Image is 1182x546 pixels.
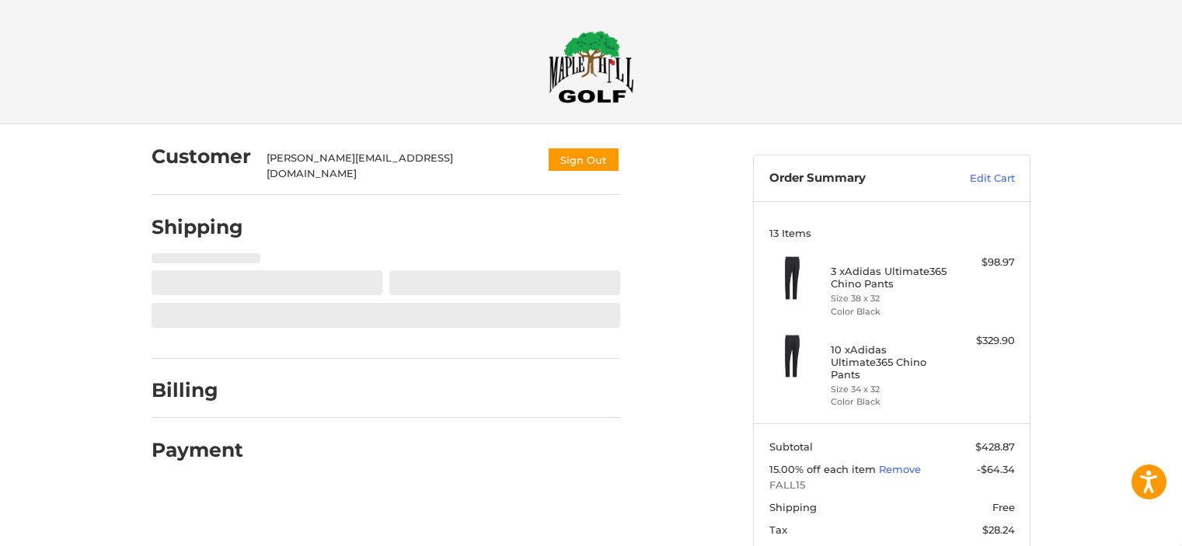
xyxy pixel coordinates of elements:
[769,227,1015,239] h3: 13 Items
[831,305,950,318] li: Color Black
[152,144,251,169] h2: Customer
[549,30,634,103] img: Maple Hill Golf
[879,463,921,475] a: Remove
[954,255,1015,270] div: $98.97
[831,343,950,381] h4: 10 x Adidas Ultimate365 Chino Pants
[152,438,243,462] h2: Payment
[769,171,936,186] h3: Order Summary
[954,333,1015,349] div: $329.90
[547,147,620,172] button: Sign Out
[982,523,1015,536] span: $28.24
[977,463,1015,475] span: -$64.34
[152,378,242,402] h2: Billing
[769,478,1015,493] span: FALL15
[936,171,1015,186] a: Edit Cart
[152,215,243,239] h2: Shipping
[769,501,817,513] span: Shipping
[769,463,879,475] span: 15.00% off each item
[267,151,532,181] div: [PERSON_NAME][EMAIL_ADDRESS][DOMAIN_NAME]
[769,523,787,536] span: Tax
[975,440,1015,453] span: $428.87
[831,395,950,409] li: Color Black
[992,501,1015,513] span: Free
[769,440,813,453] span: Subtotal
[831,383,950,396] li: Size 34 x 32
[831,265,950,290] h4: 3 x Adidas Ultimate365 Chino Pants
[831,292,950,305] li: Size 38 x 32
